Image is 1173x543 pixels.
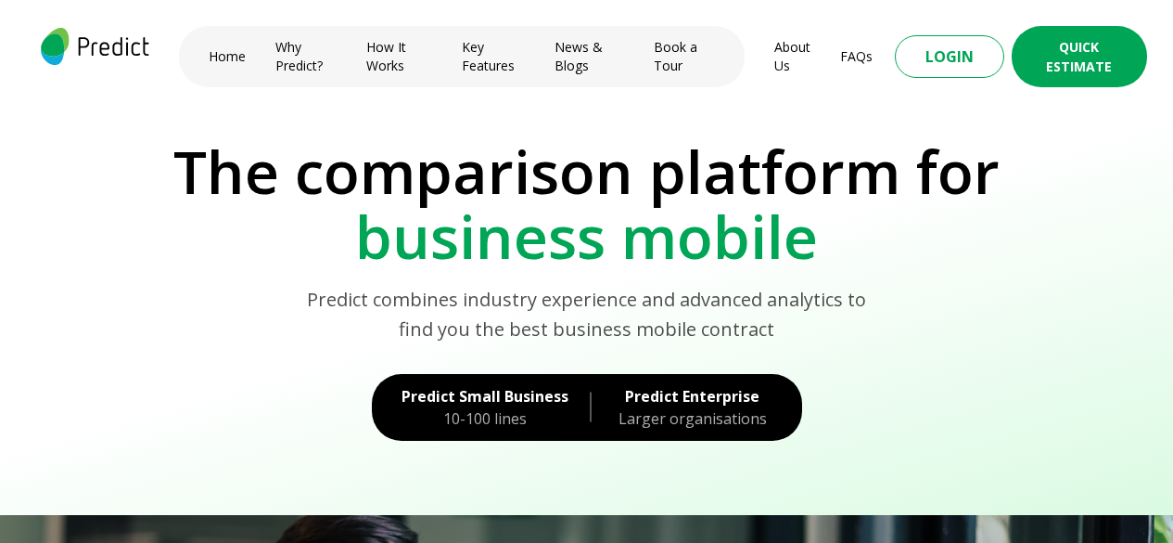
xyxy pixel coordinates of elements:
[402,407,568,430] div: 10-100 lines
[895,35,1004,78] button: Login
[840,47,873,66] a: FAQs
[366,38,432,75] a: How It Works
[41,26,149,67] img: logo
[275,38,338,75] a: Why Predict?
[613,385,772,407] div: Predict Enterprise
[555,38,624,75] a: News & Blogs
[1012,26,1147,87] button: Quick Estimate
[613,407,772,430] div: Larger organisations
[26,204,1147,269] p: business mobile
[209,47,246,66] a: Home
[654,38,715,75] a: Book a Tour
[402,385,568,407] div: Predict Small Business
[774,38,810,75] a: About Us
[306,285,867,344] p: Predict combines industry experience and advanced analytics to find you the best business mobile ...
[609,374,802,441] a: Predict EnterpriseLarger organisations
[462,38,525,75] a: Key Features
[26,139,1147,204] p: The comparison platform for
[372,374,572,441] a: Predict Small Business10-100 lines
